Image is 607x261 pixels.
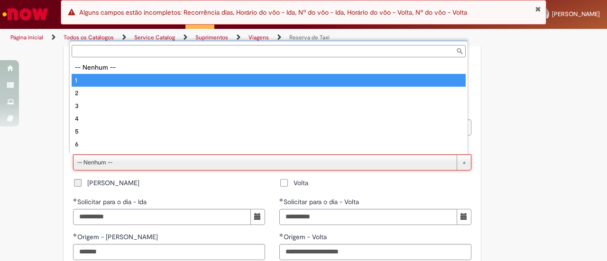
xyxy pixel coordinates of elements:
div: 5 [72,125,466,138]
div: 3 [72,99,466,112]
ul: Recorrência dias [70,59,468,154]
div: 6 [72,138,466,151]
div: -- Nenhum -- [72,61,466,74]
div: 7 [72,151,466,163]
div: 4 [72,112,466,125]
div: 1 [72,74,466,87]
div: 2 [72,87,466,99]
